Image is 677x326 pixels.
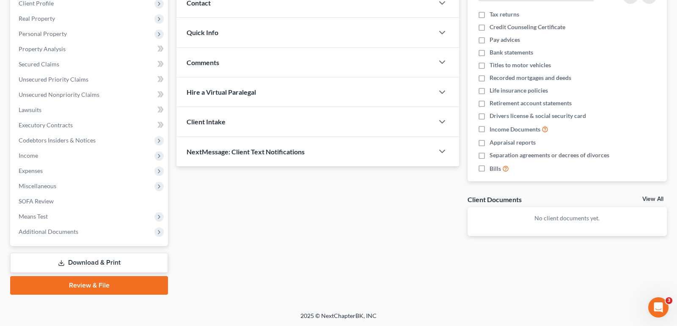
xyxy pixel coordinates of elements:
[642,196,663,202] a: View All
[490,61,551,69] span: Titles to motor vehicles
[490,48,533,57] span: Bank statements
[490,164,501,173] span: Bills
[187,88,256,96] span: Hire a Virtual Paralegal
[490,23,565,31] span: Credit Counseling Certificate
[12,102,168,118] a: Lawsuits
[19,182,56,189] span: Miscellaneous
[474,214,660,222] p: No client documents yet.
[490,10,519,19] span: Tax returns
[490,112,586,120] span: Drivers license & social security card
[12,87,168,102] a: Unsecured Nonpriority Claims
[19,76,88,83] span: Unsecured Priority Claims
[187,28,218,36] span: Quick Info
[10,253,168,273] a: Download & Print
[19,45,66,52] span: Property Analysis
[19,121,73,129] span: Executory Contracts
[19,213,48,220] span: Means Test
[666,297,672,304] span: 3
[19,197,54,205] span: SOFA Review
[187,118,226,126] span: Client Intake
[10,276,168,295] a: Review & File
[19,91,99,98] span: Unsecured Nonpriority Claims
[490,86,548,95] span: Life insurance policies
[12,57,168,72] a: Secured Claims
[490,36,520,44] span: Pay advices
[490,74,571,82] span: Recorded mortgages and deeds
[490,99,572,107] span: Retirement account statements
[490,125,540,134] span: Income Documents
[19,167,43,174] span: Expenses
[12,194,168,209] a: SOFA Review
[490,151,609,159] span: Separation agreements or decrees of divorces
[19,152,38,159] span: Income
[12,118,168,133] a: Executory Contracts
[490,138,536,147] span: Appraisal reports
[19,228,78,235] span: Additional Documents
[468,195,522,204] div: Client Documents
[19,106,41,113] span: Lawsuits
[19,30,67,37] span: Personal Property
[187,148,305,156] span: NextMessage: Client Text Notifications
[19,15,55,22] span: Real Property
[19,60,59,68] span: Secured Claims
[19,137,96,144] span: Codebtors Insiders & Notices
[187,58,219,66] span: Comments
[12,41,168,57] a: Property Analysis
[648,297,669,318] iframe: Intercom live chat
[12,72,168,87] a: Unsecured Priority Claims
